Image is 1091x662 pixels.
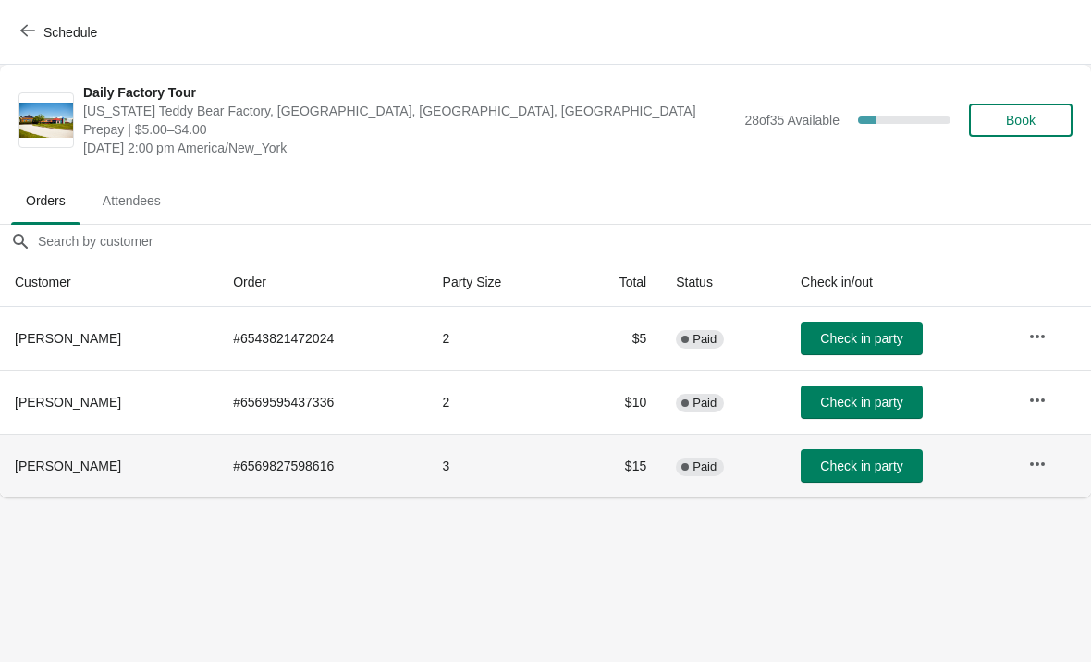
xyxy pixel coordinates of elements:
span: Orders [11,184,80,217]
span: [PERSON_NAME] [15,395,121,410]
span: 28 of 35 Available [744,113,840,128]
th: Order [218,258,427,307]
span: Paid [693,460,717,474]
input: Search by customer [37,225,1091,258]
span: [US_STATE] Teddy Bear Factory, [GEOGRAPHIC_DATA], [GEOGRAPHIC_DATA], [GEOGRAPHIC_DATA] [83,102,735,120]
th: Party Size [428,258,570,307]
th: Status [661,258,786,307]
td: 2 [428,370,570,434]
td: $15 [570,434,661,497]
td: 2 [428,307,570,370]
span: Attendees [88,184,176,217]
span: Book [1006,113,1036,128]
button: Schedule [9,16,112,49]
th: Total [570,258,661,307]
td: # 6569595437336 [218,370,427,434]
button: Book [969,104,1073,137]
span: [DATE] 2:00 pm America/New_York [83,139,735,157]
span: Daily Factory Tour [83,83,735,102]
img: Daily Factory Tour [19,103,73,139]
button: Check in party [801,386,923,419]
span: Check in party [820,331,902,346]
span: Paid [693,396,717,411]
td: 3 [428,434,570,497]
button: Check in party [801,322,923,355]
span: Check in party [820,395,902,410]
span: [PERSON_NAME] [15,459,121,473]
th: Check in/out [786,258,1013,307]
span: [PERSON_NAME] [15,331,121,346]
td: $10 [570,370,661,434]
span: Schedule [43,25,97,40]
button: Check in party [801,449,923,483]
td: # 6543821472024 [218,307,427,370]
span: Prepay | $5.00–$4.00 [83,120,735,139]
span: Check in party [820,459,902,473]
span: Paid [693,332,717,347]
td: # 6569827598616 [218,434,427,497]
td: $5 [570,307,661,370]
